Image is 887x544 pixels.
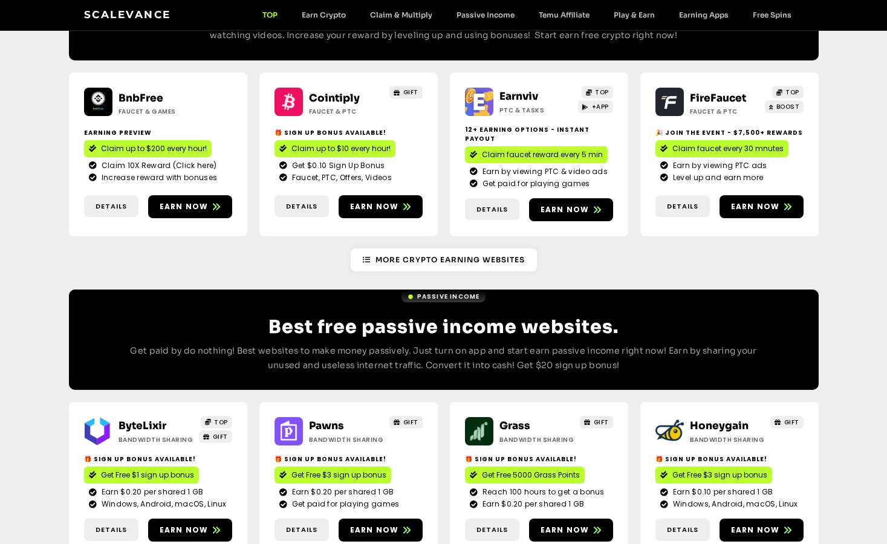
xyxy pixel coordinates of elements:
[479,178,590,189] span: Get paid for playing games
[465,125,613,143] h2: 12+ Earning options - instant payout
[250,10,804,19] nav: Menu
[655,195,710,218] a: Details
[690,107,765,116] h2: Faucet & PTC
[403,88,418,97] span: GIFT
[99,499,227,510] span: Windows, Android, macOS, Linux
[160,525,209,536] span: Earn now
[84,195,138,218] a: Details
[785,88,799,97] span: TOP
[479,499,585,510] span: Earn $0.20 per shared 1 GB
[89,160,227,171] a: Claim 10X Reward (Click here)
[291,470,386,481] span: Get Free $3 sign up bonus
[731,201,780,212] span: Earn now
[119,419,166,432] a: ByteLixir
[84,140,212,157] a: Claim up to $200 every hour!
[290,10,358,19] a: Earn Crypto
[580,416,613,429] a: GIFT
[275,195,329,218] a: Details
[309,419,344,432] a: Pawns
[213,432,228,441] span: GIFT
[160,201,209,212] span: Earn now
[201,416,232,429] a: TOP
[286,525,317,535] span: Details
[444,10,527,19] a: Passive Income
[594,418,609,427] span: GIFT
[741,10,804,19] a: Free Spins
[465,146,608,163] a: Claim faucet reward every 5 min
[275,140,395,157] a: Claim up to $10 every hour!
[529,519,613,542] a: Earn now
[672,143,784,154] span: Claim faucet every 30 mnutes
[401,291,486,302] a: Passive Income
[720,195,804,218] a: Earn now
[389,416,423,429] a: GIFT
[670,487,773,497] span: Earn $0.10 per shared 1 GB
[117,344,770,373] p: Get paid by do nothing! Best websites to make money passively. Just turn on app and start earn pa...
[84,467,199,484] a: Get Free $1 sign up bonus
[582,86,613,99] a: TOP
[655,140,788,157] a: Claim faucet every 30 mnutes
[482,149,603,160] span: Claim faucet reward every 5 min
[655,455,804,464] h2: 🎁 Sign up bonus available!
[667,10,741,19] a: Earning Apps
[350,201,399,212] span: Earn now
[96,525,127,535] span: Details
[99,172,217,183] span: Increase reward with bonuses
[119,107,194,116] h2: Faucet & Games
[286,201,317,212] span: Details
[309,92,360,105] a: Cointiply
[119,92,163,105] a: BnbFree
[655,519,710,541] a: Details
[476,525,508,535] span: Details
[541,204,590,215] span: Earn now
[84,519,138,541] a: Details
[375,254,525,265] span: More Crypto earning Websites
[84,8,171,21] a: Scalevance
[389,86,423,99] a: GIFT
[275,455,423,464] h2: 🎁 Sign up bonus available!
[101,143,207,154] span: Claim up to $200 every hour!
[595,88,609,97] span: TOP
[772,86,804,99] a: TOP
[84,128,232,137] h2: Earning Preview
[289,499,400,510] span: Get paid for playing games
[465,198,519,221] a: Details
[770,416,804,429] a: GIFT
[465,455,613,464] h2: 🎁 Sign up bonus available!
[350,525,399,536] span: Earn now
[765,100,804,113] a: BOOST
[465,519,519,541] a: Details
[275,128,423,137] h2: 🎁 Sign up bonus available!
[667,201,698,212] span: Details
[655,467,772,484] a: Get Free $3 sign up bonus
[690,92,746,105] a: FireFaucet
[667,525,698,535] span: Details
[403,418,418,427] span: GIFT
[670,499,798,510] span: Windows, Android, macOS, Linux
[309,435,385,444] h2: Bandwidth Sharing
[690,419,749,432] a: Honeygain
[541,525,590,536] span: Earn now
[99,160,217,171] span: Claim 10X Reward (Click here)
[289,487,394,497] span: Earn $0.20 per shared 1 GB
[499,90,538,103] a: Earnviv
[101,470,194,481] span: Get Free $1 sign up bonus
[84,455,232,464] h2: 🎁 Sign up bonus available!
[720,519,804,542] a: Earn now
[499,106,575,115] h2: PTC & Tasks
[527,10,602,19] a: Temu Affiliate
[275,519,329,541] a: Details
[250,10,290,19] a: TOP
[476,204,508,215] span: Details
[96,201,127,212] span: Details
[199,430,232,443] a: GIFT
[672,470,767,481] span: Get Free $3 sign up bonus
[479,166,608,177] span: Earn by viewing PTC & video ads
[479,487,605,497] span: Reach 100 hours to get a bonus
[275,467,391,484] a: Get Free $3 sign up bonus
[465,467,585,484] a: Get Free 5000 Grass Points
[655,128,804,137] h2: 🎉 Join the event - $7,500+ Rewards
[690,435,765,444] h2: Bandwidth Sharing
[499,419,530,432] a: Grass
[670,172,764,183] span: Level up and earn more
